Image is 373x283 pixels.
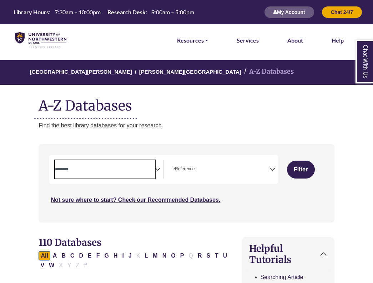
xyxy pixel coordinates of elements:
[47,261,56,270] button: Filter Results W
[30,68,132,75] a: [GEOGRAPHIC_DATA][PERSON_NAME]
[39,121,334,130] p: Find the best library databases for your research.
[38,261,46,270] button: Filter Results V
[39,236,101,248] span: 110 Databases
[15,32,66,49] img: library_home
[241,67,294,77] li: A-Z Databases
[143,251,151,260] button: Filter Results L
[86,251,94,260] button: Filter Results E
[111,251,120,260] button: Filter Results H
[39,92,334,114] h1: A-Z Databases
[196,167,200,173] textarea: Search
[177,36,208,45] a: Resources
[287,161,315,179] button: Submit for Search Results
[55,9,101,15] span: 7:30am – 10:00pm
[11,8,197,16] a: Hours Today
[178,251,186,260] button: Filter Results P
[51,197,220,203] a: Not sure where to start? Check our Recommended Databases.
[11,8,51,16] th: Library Hours:
[55,167,155,173] textarea: Search
[196,251,204,260] button: Filter Results R
[59,251,68,260] button: Filter Results B
[170,166,195,172] li: eReference
[151,251,160,260] button: Filter Results M
[237,36,259,45] a: Services
[213,251,221,260] button: Filter Results T
[94,251,102,260] button: Filter Results F
[77,251,86,260] button: Filter Results D
[39,144,334,222] nav: Search filters
[264,6,314,18] button: My Account
[120,251,126,260] button: Filter Results I
[322,6,362,18] button: Chat 24/7
[102,251,111,260] button: Filter Results G
[39,251,50,260] button: All
[242,237,334,271] button: Helpful Tutorials
[264,9,314,15] a: My Account
[105,8,147,16] th: Research Desk:
[11,8,197,15] table: Hours Today
[39,252,230,268] div: Alpha-list to filter by first letter of database name
[126,251,134,260] button: Filter Results J
[160,251,169,260] button: Filter Results N
[221,251,230,260] button: Filter Results U
[332,36,344,45] a: Help
[287,36,303,45] a: About
[151,9,194,15] span: 9:00am – 5:00pm
[322,9,362,15] a: Chat 24/7
[39,60,334,85] nav: breadcrumb
[172,166,195,172] span: eReference
[139,68,241,75] a: [PERSON_NAME][GEOGRAPHIC_DATA]
[51,251,59,260] button: Filter Results A
[204,251,212,260] button: Filter Results S
[68,251,77,260] button: Filter Results C
[169,251,177,260] button: Filter Results O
